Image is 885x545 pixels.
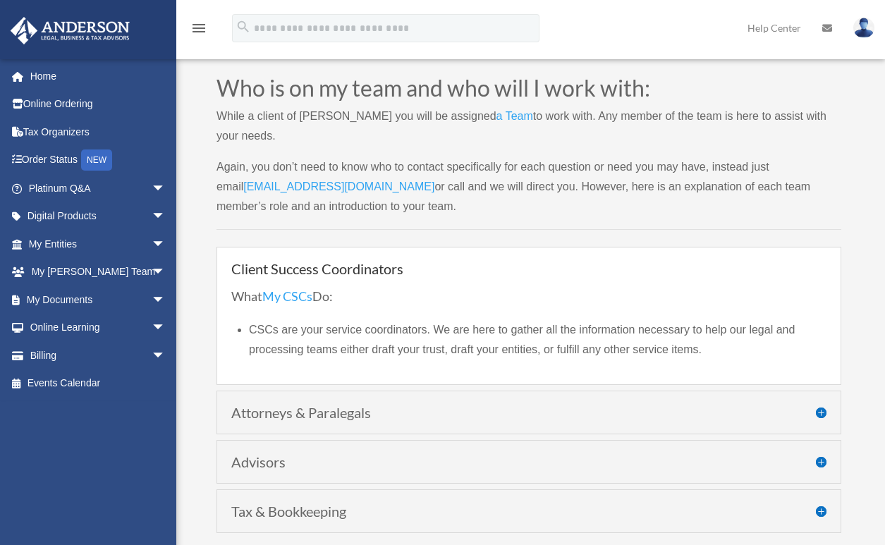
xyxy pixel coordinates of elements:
span: arrow_drop_down [152,230,180,259]
a: My [PERSON_NAME] Teamarrow_drop_down [10,258,187,286]
a: My Documentsarrow_drop_down [10,286,187,314]
span: arrow_drop_down [152,202,180,231]
a: [EMAIL_ADDRESS][DOMAIN_NAME] [243,180,434,200]
a: Online Learningarrow_drop_down [10,314,187,342]
h2: Who is on my team and who will I work with: [216,77,841,106]
a: Online Ordering [10,90,187,118]
a: menu [190,25,207,37]
div: NEW [81,149,112,171]
a: Home [10,62,187,90]
a: Billingarrow_drop_down [10,341,187,369]
img: Anderson Advisors Platinum Portal [6,17,134,44]
span: arrow_drop_down [152,341,180,370]
a: Tax Organizers [10,118,187,146]
a: a Team [496,110,533,129]
h4: Client Success Coordinators [231,262,826,276]
h4: Attorneys & Paralegals [231,405,826,420]
span: arrow_drop_down [152,314,180,343]
p: Again, you don’t need to know who to contact specifically for each question or need you may have,... [216,157,841,216]
a: Events Calendar [10,369,187,398]
a: Digital Productsarrow_drop_down [10,202,187,231]
span: arrow_drop_down [152,174,180,203]
span: What Do: [231,288,333,304]
img: User Pic [853,18,874,38]
a: My CSCs [262,288,312,311]
a: Order StatusNEW [10,146,187,175]
h4: Advisors [231,455,826,469]
i: menu [190,20,207,37]
p: While a client of [PERSON_NAME] you will be assigned to work with. Any member of the team is here... [216,106,841,157]
i: search [236,19,251,35]
a: Platinum Q&Aarrow_drop_down [10,174,187,202]
span: CSCs are your service coordinators. We are here to gather all the information necessary to help o... [249,324,795,355]
span: arrow_drop_down [152,286,180,314]
h4: Tax & Bookkeeping [231,504,826,518]
a: My Entitiesarrow_drop_down [10,230,187,258]
span: arrow_drop_down [152,258,180,287]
